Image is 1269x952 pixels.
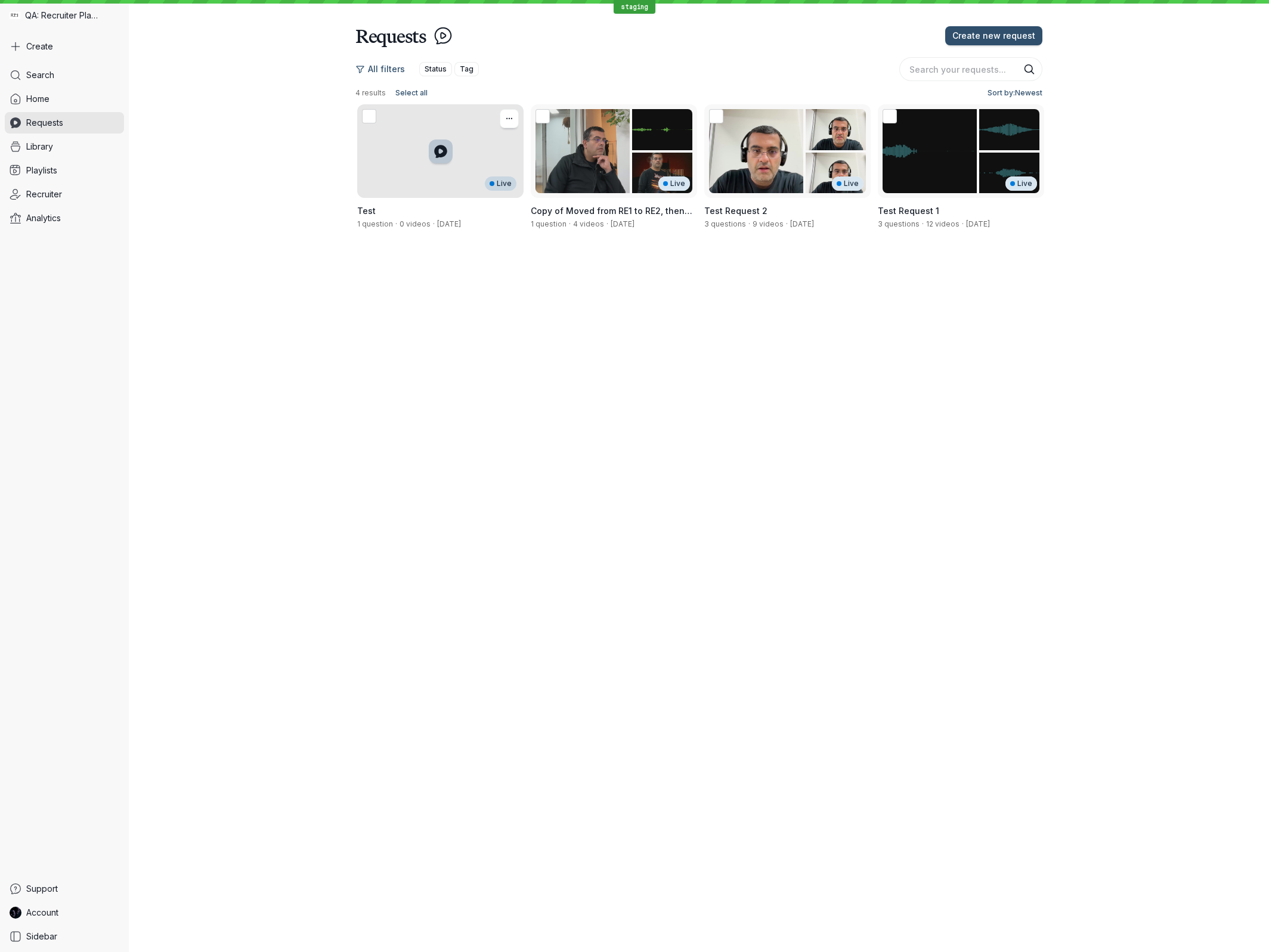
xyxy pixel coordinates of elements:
[1023,63,1035,75] button: Search
[437,219,461,228] span: Created by Shez Katrak
[431,219,437,229] span: ·
[5,160,124,181] a: Playlists
[966,219,990,228] span: Created by REAdmin
[355,24,426,48] h1: Requests
[5,136,124,157] a: Library
[355,60,412,79] button: All filters
[368,63,405,75] span: All filters
[5,184,124,205] a: Recruiter
[26,212,61,224] span: Analytics
[460,63,473,75] span: Tag
[926,219,960,228] span: 12 videos
[5,36,124,57] button: Create
[26,93,49,105] span: Home
[454,62,479,76] button: Tag
[425,63,447,75] span: Status
[26,117,63,129] span: Requests
[784,219,790,229] span: ·
[878,206,939,216] span: Test Request 1
[704,206,767,216] span: Test Request 2
[746,219,753,229] span: ·
[945,26,1042,45] button: Create new request
[25,10,101,21] span: QA: Recruiter Playground
[960,219,966,229] span: ·
[604,219,611,229] span: ·
[899,57,1042,81] input: Search your requests...
[5,207,124,229] a: Analytics
[393,219,400,229] span: ·
[357,206,376,216] span: Test
[952,30,1035,42] span: Create new request
[26,69,54,81] span: Search
[10,907,21,919] img: RECollaborator avatar
[531,219,567,228] span: 1 question
[5,902,124,923] a: RECollaborator avatarAccount
[5,878,124,900] a: Support
[357,219,393,228] span: 1 question
[419,62,452,76] button: Status
[983,86,1042,100] button: Sort by:Newest
[5,88,124,110] a: Home
[5,926,124,947] a: Sidebar
[920,219,926,229] span: ·
[790,219,814,228] span: Created by REAdmin
[355,88,386,98] span: 4 results
[573,219,604,228] span: 4 videos
[391,86,432,100] button: Select all
[400,219,431,228] span: 0 videos
[26,41,53,52] span: Create
[878,219,920,228] span: 3 questions
[395,87,428,99] span: Select all
[26,188,62,200] span: Recruiter
[704,219,746,228] span: 3 questions
[988,87,1042,99] span: Sort by: Newest
[500,109,519,128] button: More actions
[26,907,58,919] span: Account
[531,205,697,217] h3: Copy of Moved from RE1 to RE2, then Copied back to RE1
[611,219,634,228] span: Created by Shez Katrak
[5,64,124,86] a: Search
[5,112,124,134] a: Requests
[531,206,692,228] span: Copy of Moved from RE1 to RE2, then Copied back to RE1
[26,141,53,153] span: Library
[26,165,57,176] span: Playlists
[5,5,124,26] div: QA: Recruiter Playground
[26,883,58,895] span: Support
[567,219,573,229] span: ·
[753,219,784,228] span: 9 videos
[10,10,20,21] img: QA: Recruiter Playground avatar
[26,931,57,942] span: Sidebar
